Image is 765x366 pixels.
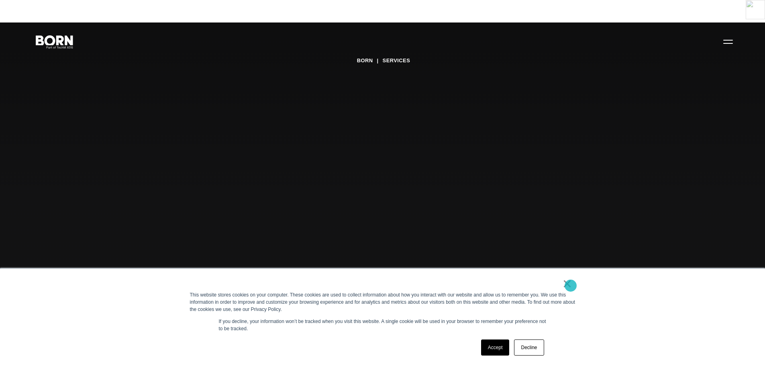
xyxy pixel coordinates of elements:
a: Accept [481,339,510,356]
div: This website stores cookies on your computer. These cookies are used to collect information about... [190,291,575,313]
a: Decline [514,339,544,356]
a: × [563,280,572,287]
p: If you decline, your information won’t be tracked when you visit this website. A single cookie wi... [219,318,547,332]
button: Open [718,33,738,50]
a: BORN [357,55,373,67]
a: Services [383,55,410,67]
